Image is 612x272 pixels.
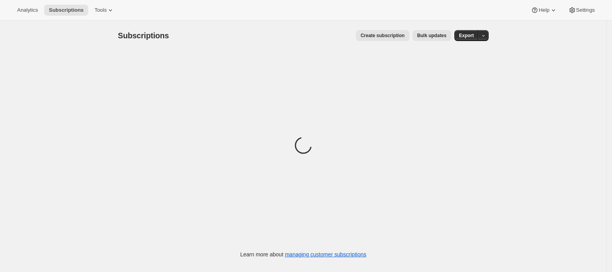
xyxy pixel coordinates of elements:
[459,32,474,39] span: Export
[417,32,447,39] span: Bulk updates
[17,7,38,13] span: Analytics
[44,5,88,16] button: Subscriptions
[564,5,600,16] button: Settings
[539,7,549,13] span: Help
[361,32,405,39] span: Create subscription
[285,251,366,258] a: managing customer subscriptions
[12,5,43,16] button: Analytics
[94,7,107,13] span: Tools
[576,7,595,13] span: Settings
[413,30,451,41] button: Bulk updates
[90,5,119,16] button: Tools
[454,30,479,41] button: Export
[240,251,366,258] p: Learn more about
[356,30,409,41] button: Create subscription
[526,5,562,16] button: Help
[49,7,84,13] span: Subscriptions
[118,31,169,40] span: Subscriptions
